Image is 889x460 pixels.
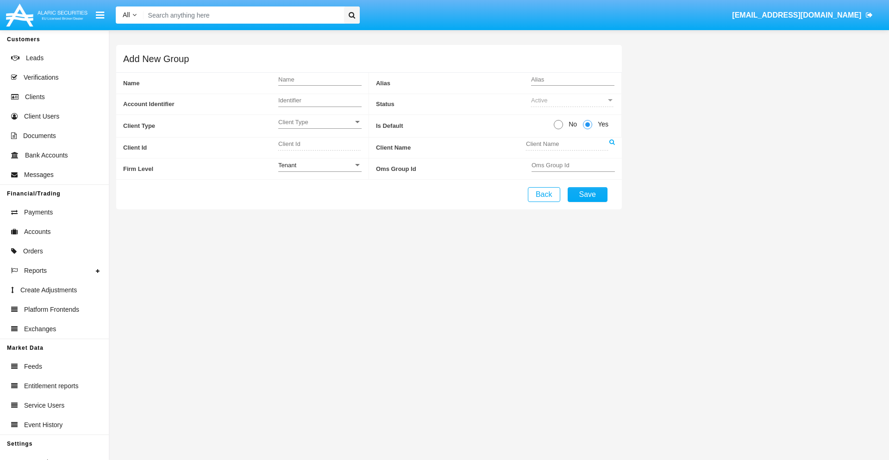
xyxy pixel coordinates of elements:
span: Documents [23,131,56,141]
span: Entitlement reports [24,381,79,391]
span: Is Default [376,115,554,137]
a: All [116,10,144,20]
span: Accounts [24,227,51,237]
span: Platform Frontends [24,305,79,315]
span: Client Type [123,115,278,137]
span: Bank Accounts [25,151,68,160]
span: Client Users [24,112,59,121]
span: Service Users [24,401,64,410]
span: Tenant [278,162,296,169]
span: Alias [376,73,531,94]
span: Clients [25,92,45,102]
span: Feeds [24,362,42,372]
span: Event History [24,420,63,430]
span: Client Type [278,118,353,126]
span: Leads [26,53,44,63]
span: Name [123,73,278,94]
span: [EMAIL_ADDRESS][DOMAIN_NAME] [732,11,861,19]
h5: Add New Group [123,55,189,63]
span: Exchanges [24,324,56,334]
span: Yes [592,120,611,129]
input: Search [144,6,341,24]
span: Verifications [24,73,58,82]
span: Account Identifier [123,94,278,115]
span: Payments [24,208,53,217]
span: All [123,11,130,19]
button: Back [528,187,560,202]
span: Orders [23,246,43,256]
img: Logo image [5,1,89,29]
span: Create Adjustments [20,285,77,295]
span: Client Name [376,138,526,158]
span: No [563,120,579,129]
span: Oms Group Id [376,158,532,179]
button: Save [568,187,607,202]
span: Status [376,94,531,115]
span: Client Id [123,138,278,158]
span: Reports [24,266,47,276]
span: Firm Level [123,158,278,179]
span: Active [531,97,547,104]
a: [EMAIL_ADDRESS][DOMAIN_NAME] [728,2,877,28]
span: Messages [24,170,54,180]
